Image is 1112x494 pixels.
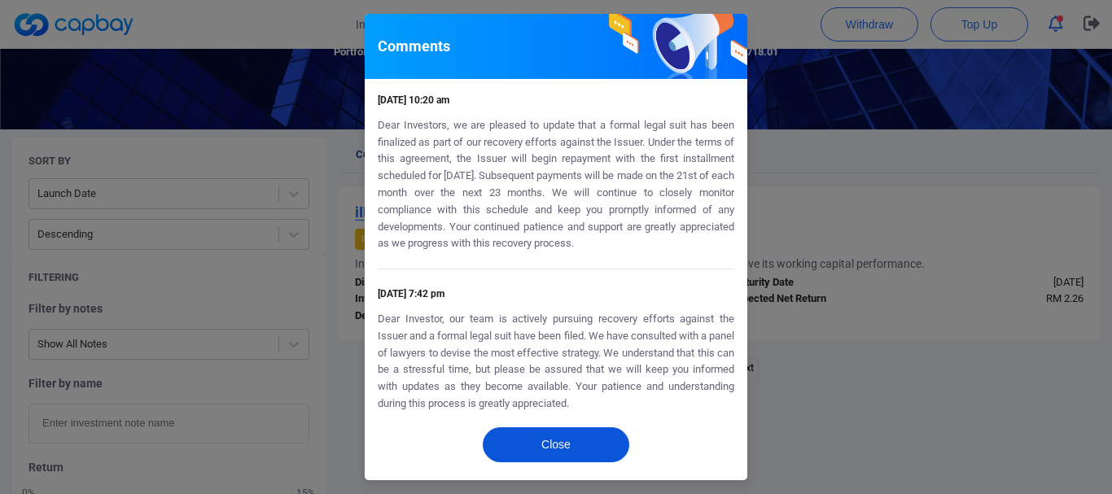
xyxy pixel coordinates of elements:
p: Dear Investor, our team is actively pursuing recovery efforts against the Issuer and a formal leg... [378,311,734,413]
p: Dear Investors, we are pleased to update that a formal legal suit has been finalized as part of o... [378,117,734,252]
button: Close [483,427,629,462]
h5: Comments [378,37,450,56]
span: [DATE] 7:42 pm [378,288,444,299]
span: [DATE] 10:20 am [378,94,449,106]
